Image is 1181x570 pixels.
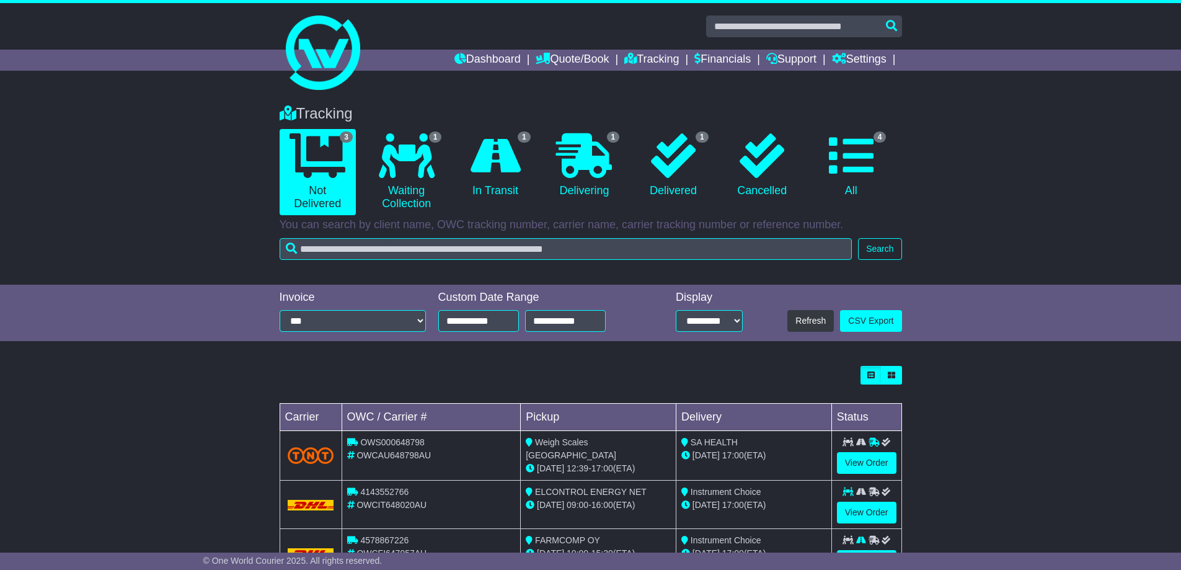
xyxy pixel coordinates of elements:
a: Financials [694,50,751,71]
p: You can search by client name, OWC tracking number, carrier name, carrier tracking number or refe... [280,218,902,232]
td: Pickup [521,404,676,431]
span: ELCONTROL ENERGY NET [535,487,647,497]
span: 1 [518,131,531,143]
span: 16:00 [591,500,613,510]
a: View Order [837,502,896,523]
img: DHL.png [288,548,334,558]
a: View Order [837,452,896,474]
div: (ETA) [681,449,826,462]
span: OWCIT648020AU [356,500,427,510]
div: Invoice [280,291,426,305]
a: 1 Delivering [546,129,622,202]
span: 4143552766 [360,487,409,497]
div: - (ETA) [526,499,671,512]
span: OWCFI647957AU [356,548,427,558]
span: 4 [874,131,887,143]
div: Custom Date Range [438,291,637,305]
div: (ETA) [681,547,826,560]
img: TNT_Domestic.png [288,447,334,464]
span: 1 [696,131,709,143]
span: Weigh Scales [GEOGRAPHIC_DATA] [526,437,616,460]
a: Tracking [624,50,679,71]
span: 1 [429,131,442,143]
div: (ETA) [681,499,826,512]
a: 3 Not Delivered [280,129,356,215]
a: Support [766,50,816,71]
span: Instrument Choice [691,535,761,545]
button: Search [858,238,901,260]
span: [DATE] [537,500,564,510]
span: 10:00 [567,548,588,558]
span: 1 [607,131,620,143]
td: Delivery [676,404,831,431]
span: 3 [340,131,353,143]
div: - (ETA) [526,462,671,475]
img: DHL.png [288,500,334,510]
span: Instrument Choice [691,487,761,497]
span: SA HEALTH [691,437,738,447]
a: Quote/Book [536,50,609,71]
button: Refresh [787,310,834,332]
span: OWCAU648798AU [356,450,431,460]
span: 4578867226 [360,535,409,545]
span: [DATE] [692,500,720,510]
span: OWS000648798 [360,437,425,447]
span: 09:00 [567,500,588,510]
div: - (ETA) [526,547,671,560]
span: 12:39 [567,463,588,473]
a: 4 All [813,129,889,202]
span: 17:00 [722,548,744,558]
span: 17:00 [591,463,613,473]
span: 15:30 [591,548,613,558]
a: CSV Export [840,310,901,332]
a: Dashboard [454,50,521,71]
a: Settings [832,50,887,71]
a: 1 Delivered [635,129,711,202]
a: Cancelled [724,129,800,202]
span: [DATE] [537,548,564,558]
span: 17:00 [722,500,744,510]
span: 17:00 [722,450,744,460]
span: [DATE] [537,463,564,473]
td: Status [831,404,901,431]
span: [DATE] [692,450,720,460]
span: [DATE] [692,548,720,558]
div: Display [676,291,743,305]
span: FARMCOMP OY [535,535,600,545]
td: OWC / Carrier # [342,404,521,431]
a: 1 In Transit [457,129,533,202]
div: Tracking [273,105,908,123]
a: 1 Waiting Collection [368,129,445,215]
td: Carrier [280,404,342,431]
span: © One World Courier 2025. All rights reserved. [203,556,383,566]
